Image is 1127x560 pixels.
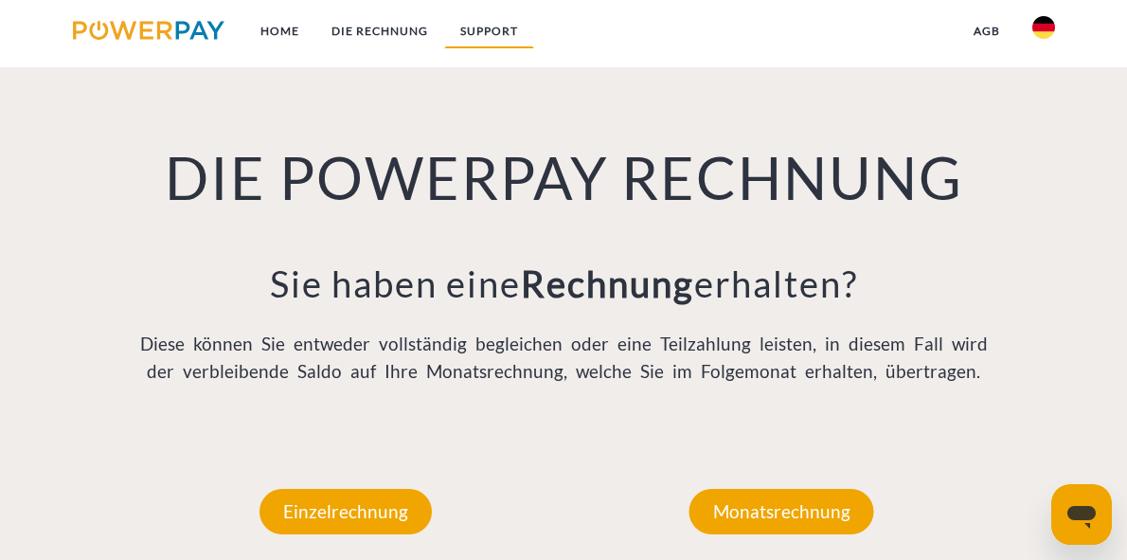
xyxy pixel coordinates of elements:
[244,14,315,48] a: Home
[128,262,999,307] h3: Sie haben eine erhalten?
[128,142,999,215] h1: DIE POWERPAY RECHNUNG
[689,489,874,534] p: Monatsrechnung
[444,14,534,48] a: SUPPORT
[128,331,999,385] p: Diese können Sie entweder vollständig begleichen oder eine Teilzahlung leisten, in diesem Fall wi...
[73,21,225,40] img: logo-powerpay.svg
[521,262,694,305] b: Rechnung
[315,14,444,48] a: DIE RECHNUNG
[259,489,432,534] p: Einzelrechnung
[957,14,1016,48] a: agb
[1051,484,1112,545] iframe: Schaltfläche zum Öffnen des Messaging-Fensters
[1032,16,1055,39] img: de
